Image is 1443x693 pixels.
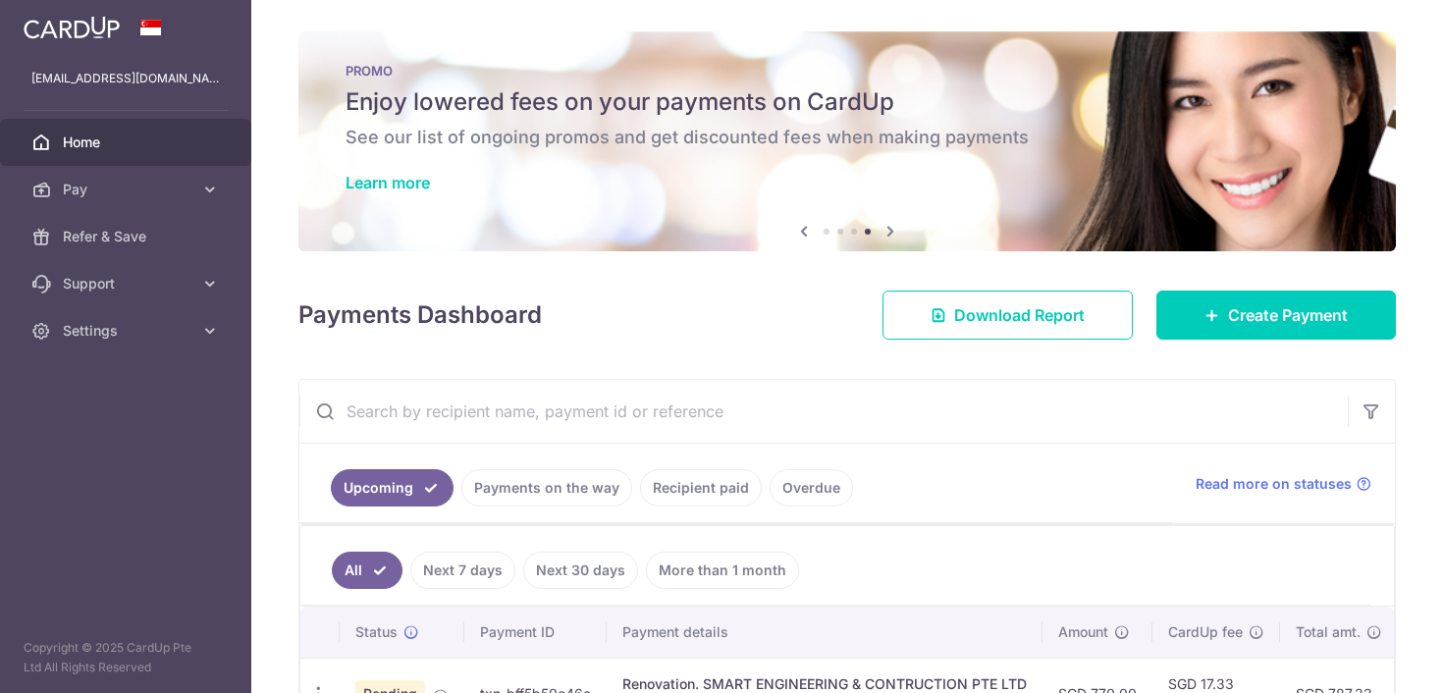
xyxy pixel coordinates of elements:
[63,227,192,246] span: Refer & Save
[331,469,454,506] a: Upcoming
[882,291,1133,340] a: Download Report
[461,469,632,506] a: Payments on the way
[1196,474,1352,494] span: Read more on statuses
[298,297,542,333] h4: Payments Dashboard
[31,69,220,88] p: [EMAIL_ADDRESS][DOMAIN_NAME]
[523,552,638,589] a: Next 30 days
[1058,622,1108,642] span: Amount
[298,31,1396,251] img: Latest Promos banner
[1296,622,1361,642] span: Total amt.
[346,63,1349,79] p: PROMO
[1156,291,1396,340] a: Create Payment
[646,552,799,589] a: More than 1 month
[1168,622,1243,642] span: CardUp fee
[24,16,120,39] img: CardUp
[410,552,515,589] a: Next 7 days
[1228,303,1348,327] span: Create Payment
[355,622,398,642] span: Status
[1196,474,1371,494] a: Read more on statuses
[332,552,402,589] a: All
[299,380,1348,443] input: Search by recipient name, payment id or reference
[63,321,192,341] span: Settings
[640,469,762,506] a: Recipient paid
[346,173,430,192] a: Learn more
[63,274,192,293] span: Support
[770,469,853,506] a: Overdue
[63,133,192,152] span: Home
[346,86,1349,118] h5: Enjoy lowered fees on your payments on CardUp
[464,607,607,658] th: Payment ID
[954,303,1085,327] span: Download Report
[63,180,192,199] span: Pay
[346,126,1349,149] h6: See our list of ongoing promos and get discounted fees when making payments
[607,607,1042,658] th: Payment details
[1316,634,1423,683] iframe: Opens a widget where you can find more information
